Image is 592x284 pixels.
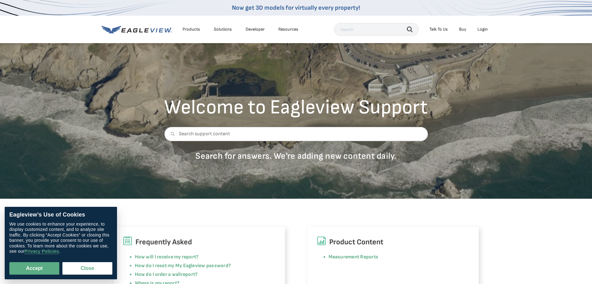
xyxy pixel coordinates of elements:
a: ? [195,272,198,277]
div: Products [183,27,200,32]
a: Developer [246,27,265,32]
div: Login [477,27,488,32]
input: Search [334,23,419,36]
h6: Product Content [317,236,469,248]
a: report [181,272,195,277]
div: Resources [278,27,298,32]
a: Now get 3D models for virtually every property! [232,4,360,12]
a: Privacy Policies [24,249,59,254]
div: Solutions [214,27,232,32]
div: Eagleview’s Use of Cookies [9,212,112,218]
p: Search for answers. We're adding new content daily. [164,151,428,162]
a: Buy [459,27,466,32]
a: How do I reset my My Eagleview password? [135,263,231,269]
h2: Welcome to Eagleview Support [164,97,428,117]
input: Search support content [164,127,428,141]
div: We use cookies to enhance your experience, to display customized content, and to analyze site tra... [9,222,112,254]
a: Measurement Reports [329,254,379,260]
h6: Frequently Asked [123,236,276,248]
button: Close [62,262,112,275]
a: How will I receive my report? [135,254,199,260]
div: Talk To Us [429,27,448,32]
a: How do I order a wall [135,272,181,277]
button: Accept [9,262,59,275]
